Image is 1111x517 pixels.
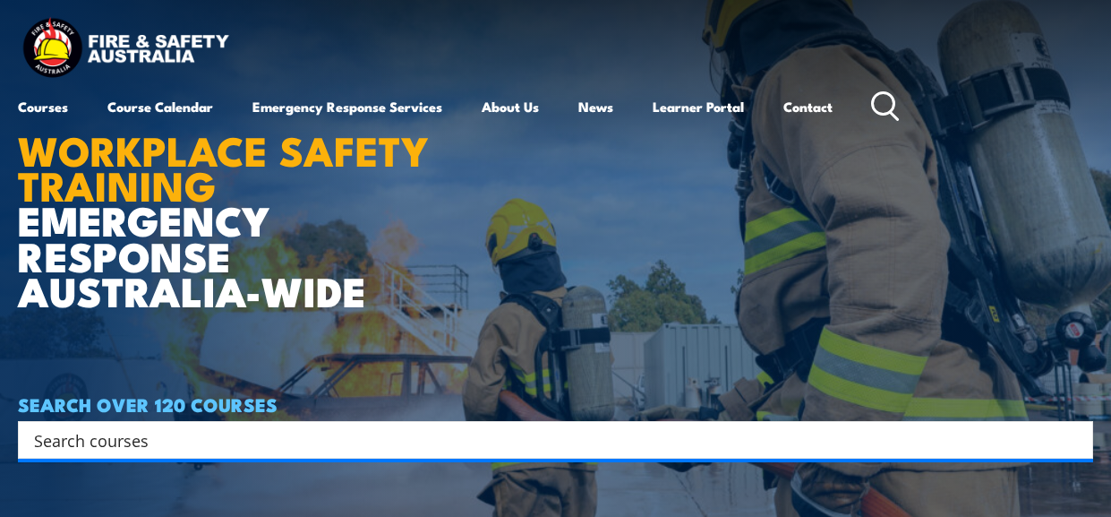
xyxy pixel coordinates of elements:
a: About Us [482,85,539,128]
strong: WORKPLACE SAFETY TRAINING [18,118,429,215]
a: News [578,85,613,128]
form: Search form [38,427,1057,452]
h4: SEARCH OVER 120 COURSES [18,394,1093,414]
a: Course Calendar [107,85,213,128]
a: Contact [783,85,833,128]
button: Search magnifier button [1062,427,1087,452]
h1: EMERGENCY RESPONSE AUSTRALIA-WIDE [18,87,456,307]
input: Search input [34,427,1054,453]
a: Learner Portal [653,85,744,128]
a: Courses [18,85,68,128]
a: Emergency Response Services [252,85,442,128]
